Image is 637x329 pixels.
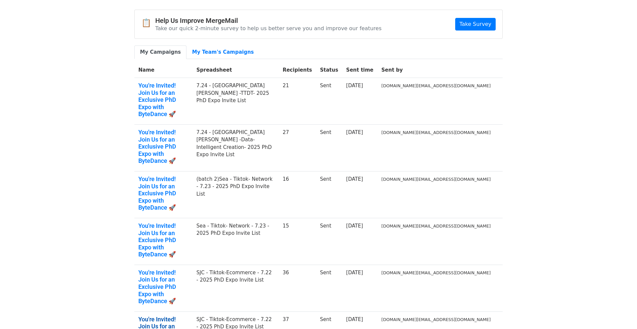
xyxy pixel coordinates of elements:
th: Recipients [279,62,316,78]
a: You're Invited! Join Us for an Exclusive PhD Expo with ByteDance 🚀 [138,269,188,305]
a: Take Survey [455,18,496,31]
iframe: Chat Widget [604,297,637,329]
a: My Team's Campaigns [186,45,259,59]
a: [DATE] [346,270,363,276]
th: Status [316,62,342,78]
td: 16 [279,171,316,218]
small: [DOMAIN_NAME][EMAIL_ADDRESS][DOMAIN_NAME] [382,317,491,322]
td: (batch 2)Sea - Tiktok- Network - 7.23 - 2025 PhD Expo Invite List [192,171,279,218]
a: [DATE] [346,83,363,89]
td: Sent [316,171,342,218]
th: Sent time [342,62,377,78]
td: 27 [279,124,316,171]
td: SJC - Tiktok-Ecommerce - 7.22 - 2025 PhD Expo Invite List [192,265,279,311]
span: 📋 [141,18,155,28]
td: 15 [279,218,316,265]
td: Sent [316,78,342,125]
td: Sent [316,265,342,311]
small: [DOMAIN_NAME][EMAIL_ADDRESS][DOMAIN_NAME] [382,83,491,88]
th: Sent by [378,62,495,78]
a: You're Invited! Join Us for an Exclusive PhD Expo with ByteDance 🚀 [138,222,188,258]
td: Sea - Tiktok- Network - 7.23 - 2025 PhD Expo Invite List [192,218,279,265]
th: Name [134,62,192,78]
small: [DOMAIN_NAME][EMAIL_ADDRESS][DOMAIN_NAME] [382,270,491,275]
small: [DOMAIN_NAME][EMAIL_ADDRESS][DOMAIN_NAME] [382,224,491,229]
td: Sent [316,124,342,171]
a: [DATE] [346,129,363,135]
p: Take our quick 2-minute survey to help us better serve you and improve our features [155,25,382,32]
a: You're Invited! Join Us for an Exclusive PhD Expo with ByteDance 🚀 [138,129,188,164]
h4: Help Us Improve MergeMail [155,17,382,25]
small: [DOMAIN_NAME][EMAIL_ADDRESS][DOMAIN_NAME] [382,130,491,135]
a: [DATE] [346,316,363,322]
td: 36 [279,265,316,311]
th: Spreadsheet [192,62,279,78]
td: 7.24 - [GEOGRAPHIC_DATA][PERSON_NAME] -TTDT- 2025 PhD Expo Invite List [192,78,279,125]
a: You're Invited! Join Us for an Exclusive PhD Expo with ByteDance 🚀 [138,175,188,211]
a: [DATE] [346,223,363,229]
td: Sent [316,218,342,265]
a: [DATE] [346,176,363,182]
td: 21 [279,78,316,125]
a: You're Invited! Join Us for an Exclusive PhD Expo with ByteDance 🚀 [138,82,188,118]
td: 7.24 - [GEOGRAPHIC_DATA][PERSON_NAME] -Data-Intelligent Creation- 2025 PhD Expo Invite List [192,124,279,171]
a: My Campaigns [134,45,186,59]
small: [DOMAIN_NAME][EMAIL_ADDRESS][DOMAIN_NAME] [382,177,491,182]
